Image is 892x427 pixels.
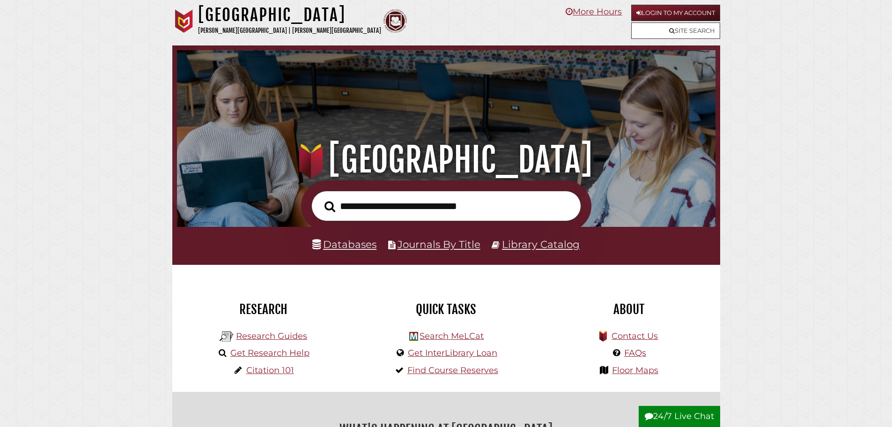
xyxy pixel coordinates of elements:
a: Get InterLibrary Loan [408,348,497,358]
a: More Hours [566,7,622,17]
a: Citation 101 [246,365,294,375]
img: Hekman Library Logo [220,330,234,344]
a: FAQs [624,348,646,358]
img: Calvin Theological Seminary [383,9,407,33]
h1: [GEOGRAPHIC_DATA] [198,5,381,25]
a: Research Guides [236,331,307,341]
img: Calvin University [172,9,196,33]
a: Contact Us [612,331,658,341]
i: Search [324,201,335,212]
h2: About [545,301,713,317]
a: Find Course Reserves [407,365,498,375]
a: Search MeLCat [420,331,484,341]
h1: [GEOGRAPHIC_DATA] [190,139,702,180]
a: Journals By Title [398,238,480,250]
a: Login to My Account [631,5,720,21]
a: Databases [312,238,376,250]
h2: Quick Tasks [362,301,531,317]
img: Hekman Library Logo [409,332,418,341]
a: Site Search [631,22,720,39]
button: Search [320,198,340,215]
a: Get Research Help [230,348,310,358]
p: [PERSON_NAME][GEOGRAPHIC_DATA] | [PERSON_NAME][GEOGRAPHIC_DATA] [198,25,381,36]
a: Library Catalog [502,238,580,250]
h2: Research [179,301,348,317]
a: Floor Maps [612,365,658,375]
